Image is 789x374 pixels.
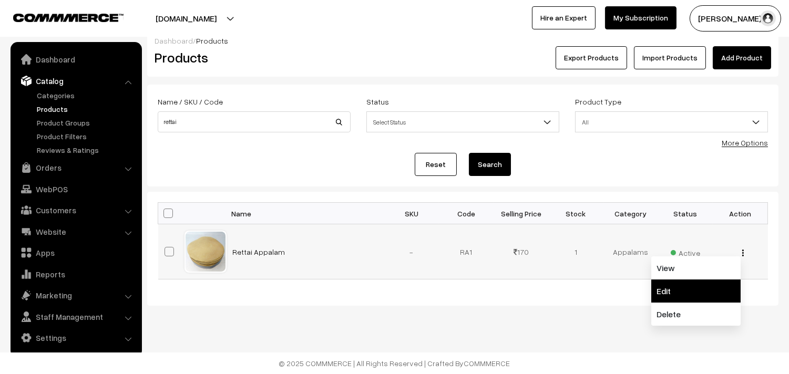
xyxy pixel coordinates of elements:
a: Edit [651,279,741,303]
button: Export Products [556,46,627,69]
span: All [575,111,768,132]
a: COMMMERCE [13,11,105,23]
button: [PERSON_NAME] s… [690,5,781,32]
th: Category [603,203,658,224]
label: Status [366,96,389,107]
a: Hire an Expert [532,6,596,29]
a: Dashboard [13,50,138,69]
img: COMMMERCE [13,14,124,22]
img: Menu [742,250,744,256]
a: Product Filters [34,131,138,142]
a: Reviews & Ratings [34,144,138,155]
div: / [155,35,771,46]
a: More Options [722,138,768,147]
a: Categories [34,90,138,101]
span: Active [671,245,700,258]
a: Orders [13,158,138,177]
a: Delete [651,303,741,326]
a: Product Groups [34,117,138,128]
th: Stock [548,203,603,224]
td: RA1 [439,224,494,279]
a: Settings [13,328,138,347]
a: Marketing [13,286,138,305]
a: Apps [13,243,138,262]
th: Selling Price [494,203,548,224]
a: Website [13,222,138,241]
td: 1 [548,224,603,279]
a: WebPOS [13,180,138,199]
a: Add Product [713,46,771,69]
a: Catalog [13,71,138,90]
a: Reset [415,153,457,176]
th: Status [658,203,713,224]
td: 170 [494,224,548,279]
th: SKU [384,203,439,224]
button: [DOMAIN_NAME] [119,5,253,32]
span: Select Status [366,111,559,132]
a: Reports [13,265,138,284]
input: Name / SKU / Code [158,111,351,132]
a: COMMMERCE [464,359,510,368]
th: Name [227,203,384,224]
img: user [760,11,776,26]
a: Staff Management [13,307,138,326]
label: Product Type [575,96,621,107]
a: Rettai Appalam [233,247,285,256]
a: View [651,256,741,279]
th: Action [713,203,767,224]
h2: Products [155,49,350,66]
button: Search [469,153,511,176]
a: Import Products [634,46,706,69]
th: Code [439,203,494,224]
span: All [576,113,767,131]
label: Name / SKU / Code [158,96,223,107]
a: Products [34,103,138,115]
td: - [384,224,439,279]
span: Products [196,36,228,45]
a: My Subscription [605,6,677,29]
a: Dashboard [155,36,193,45]
span: Select Status [367,113,559,131]
td: Appalams [603,224,658,279]
a: Customers [13,201,138,220]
